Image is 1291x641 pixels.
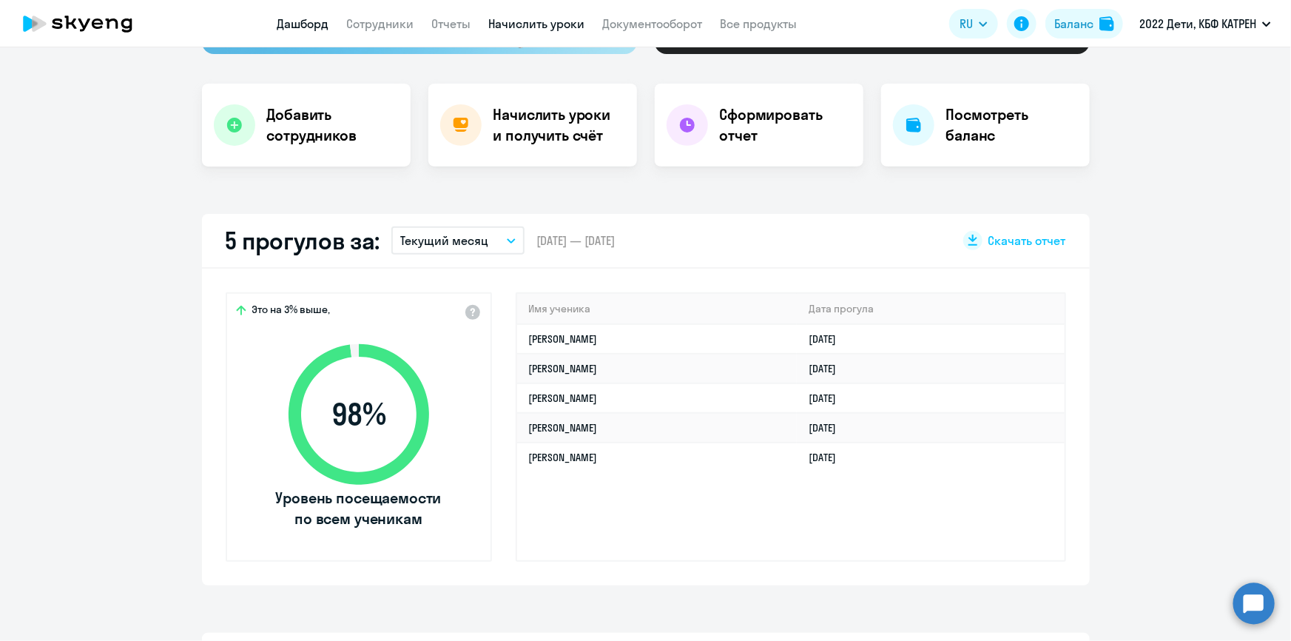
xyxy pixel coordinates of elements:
a: [DATE] [809,362,848,375]
a: [PERSON_NAME] [529,362,598,375]
th: Имя ученика [517,294,798,324]
button: RU [949,9,998,38]
span: Скачать отчет [988,232,1066,249]
a: [DATE] [809,421,848,434]
button: 2022 Дети, КБФ КАТРЕН [1132,6,1278,41]
img: balance [1099,16,1114,31]
span: Это на 3% выше, [252,303,331,320]
span: Уровень посещаемости по всем ученикам [274,488,444,529]
a: Документооборот [603,16,703,31]
a: Все продукты [721,16,798,31]
h4: Начислить уроки и получить счёт [493,104,622,146]
span: [DATE] — [DATE] [536,232,615,249]
a: Дашборд [277,16,329,31]
span: 98 % [274,397,444,432]
p: Текущий месяц [400,232,488,249]
a: [PERSON_NAME] [529,332,598,346]
a: Отчеты [432,16,471,31]
h4: Сформировать отчет [720,104,852,146]
a: [PERSON_NAME] [529,451,598,464]
a: [PERSON_NAME] [529,392,598,405]
h4: Посмотреть баланс [946,104,1078,146]
button: Текущий месяц [391,226,525,255]
p: 2022 Дети, КБФ КАТРЕН [1139,15,1256,33]
a: [DATE] [809,392,848,405]
h2: 5 прогулов за: [226,226,380,255]
span: RU [960,15,973,33]
th: Дата прогула [797,294,1064,324]
a: Начислить уроки [489,16,585,31]
div: Баланс [1054,15,1093,33]
h4: Добавить сотрудников [267,104,399,146]
a: Сотрудники [347,16,414,31]
a: [DATE] [809,451,848,464]
a: [PERSON_NAME] [529,421,598,434]
a: [DATE] [809,332,848,346]
button: Балансbalance [1045,9,1123,38]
